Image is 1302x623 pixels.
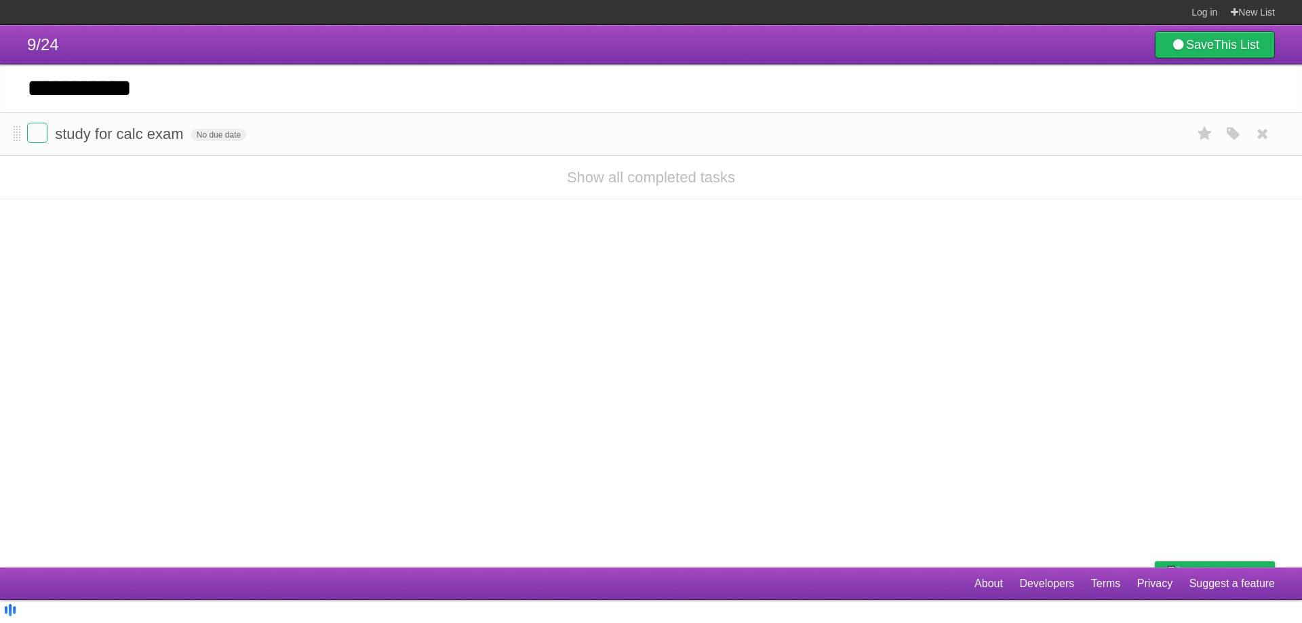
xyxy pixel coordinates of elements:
a: Suggest a feature [1189,571,1275,597]
a: SaveThis List [1155,31,1275,58]
a: Buy me a coffee [1155,561,1275,586]
label: Done [27,123,47,143]
img: Buy me a coffee [1162,562,1180,585]
a: Developers [1019,571,1074,597]
a: Privacy [1137,571,1172,597]
span: study for calc exam [55,125,187,142]
a: About [974,571,1003,597]
a: Show all completed tasks [567,169,735,186]
span: No due date [191,129,246,141]
span: Buy me a coffee [1183,562,1268,586]
span: 9/24 [27,35,59,54]
label: Star task [1192,123,1218,145]
a: Terms [1091,571,1121,597]
b: This List [1214,38,1259,52]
